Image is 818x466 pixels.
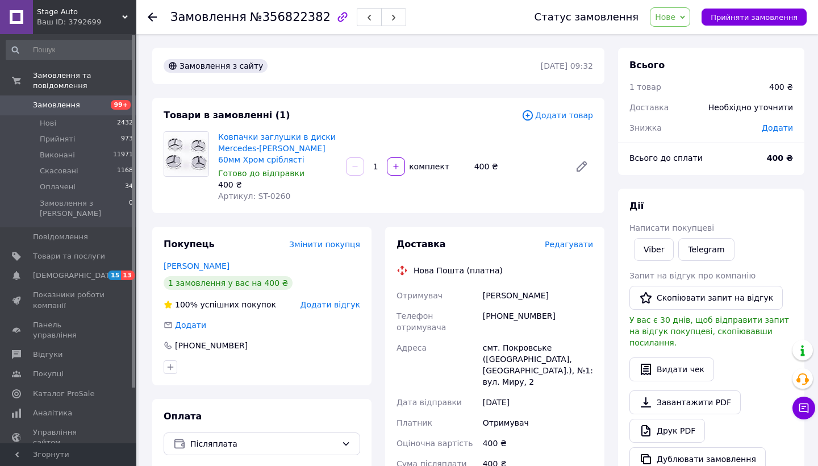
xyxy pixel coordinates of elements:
span: Адреса [397,343,427,352]
span: Платник [397,418,432,427]
span: Додати [175,321,206,330]
div: комплект [406,161,450,172]
time: [DATE] 09:32 [541,61,593,70]
span: Повідомлення [33,232,88,242]
span: Покупці [33,369,64,379]
span: 2432 [117,118,133,128]
span: Дата відправки [397,398,462,407]
span: Замовлення [170,10,247,24]
span: 1 товар [629,82,661,91]
span: Показники роботи компанії [33,290,105,310]
a: [PERSON_NAME] [164,261,229,271]
span: Замовлення [33,100,80,110]
a: Telegram [678,238,734,261]
span: 100% [175,300,198,309]
b: 400 ₴ [767,153,793,163]
a: Ковпачки заглушки в диски Mercedes-[PERSON_NAME] 60мм Хром сріблясті [218,132,336,164]
div: Ваш ID: 3792699 [37,17,136,27]
div: Статус замовлення [535,11,639,23]
span: Післяплата [190,438,337,450]
span: Телефон отримувача [397,311,446,332]
span: Замовлення та повідомлення [33,70,136,91]
span: Доставка [397,239,446,249]
div: [PHONE_NUMBER] [174,340,249,351]
div: успішних покупок [164,299,276,310]
span: Аналітика [33,408,72,418]
span: Stage Auto [37,7,122,17]
div: Необхідно уточнити [702,95,800,120]
span: Нові [40,118,56,128]
div: [PERSON_NAME] [481,285,595,306]
span: Додати [762,123,793,132]
span: 13 [121,271,134,280]
span: Замовлення з [PERSON_NAME] [40,198,129,219]
a: Друк PDF [629,419,705,443]
span: 99+ [111,100,131,110]
span: Отримувач [397,291,443,300]
span: Оціночна вартість [397,439,473,448]
span: Запит на відгук про компанію [629,271,756,280]
div: Отримувач [481,413,595,433]
button: Прийняти замовлення [702,9,807,26]
span: У вас є 30 днів, щоб відправити запит на відгук покупцеві, скопіювавши посилання. [629,315,789,347]
span: Дії [629,201,644,211]
div: Замовлення з сайту [164,59,268,73]
div: [PHONE_NUMBER] [481,306,595,338]
span: 0 [129,198,133,219]
span: Редагувати [545,240,593,249]
span: 34 [125,182,133,192]
span: [DEMOGRAPHIC_DATA] [33,271,117,281]
span: Покупець [164,239,215,249]
button: Скопіювати запит на відгук [629,286,783,310]
span: Управління сайтом [33,427,105,448]
div: 1 замовлення у вас на 400 ₴ [164,276,293,290]
div: 400 ₴ [470,159,566,174]
span: Оплачені [40,182,76,192]
button: Видати чек [629,357,714,381]
span: Доставка [629,103,669,112]
span: Панель управління [33,320,105,340]
span: Товари в замовленні (1) [164,110,290,120]
span: 1168 [117,166,133,176]
div: смт. Покровське ([GEOGRAPHIC_DATA], [GEOGRAPHIC_DATA].), №1: вул. Миру, 2 [481,338,595,392]
a: Viber [634,238,674,261]
span: Скасовані [40,166,78,176]
span: Всього [629,60,665,70]
span: Готово до відправки [218,169,304,178]
div: [DATE] [481,392,595,413]
span: Товари та послуги [33,251,105,261]
span: №356822382 [250,10,331,24]
span: 11971 [113,150,133,160]
input: Пошук [6,40,134,60]
span: Додати відгук [301,300,360,309]
div: Повернутися назад [148,11,157,23]
span: 15 [108,271,121,280]
span: Нове [655,13,675,22]
div: Нова Пошта (платна) [411,265,506,276]
span: Прийняти замовлення [711,13,798,22]
span: Написати покупцеві [629,223,714,232]
span: Виконані [40,150,75,160]
span: Каталог ProSale [33,389,94,399]
span: Відгуки [33,349,62,360]
div: 400 ₴ [481,433,595,453]
button: Чат з покупцем [792,397,815,419]
img: Ковпачки заглушки в диски Mercedes-Benz Мерседес 60мм Хром сріблясті [164,132,208,176]
span: Змінити покупця [289,240,360,249]
span: Додати товар [521,109,593,122]
span: Артикул: ST-0260 [218,192,290,201]
div: 400 ₴ [218,179,337,190]
span: Знижка [629,123,662,132]
a: Завантажити PDF [629,390,741,414]
a: Редагувати [570,155,593,178]
span: 973 [121,134,133,144]
span: Всього до сплати [629,153,703,163]
span: Оплата [164,411,202,422]
div: 400 ₴ [769,81,793,93]
span: Прийняті [40,134,75,144]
